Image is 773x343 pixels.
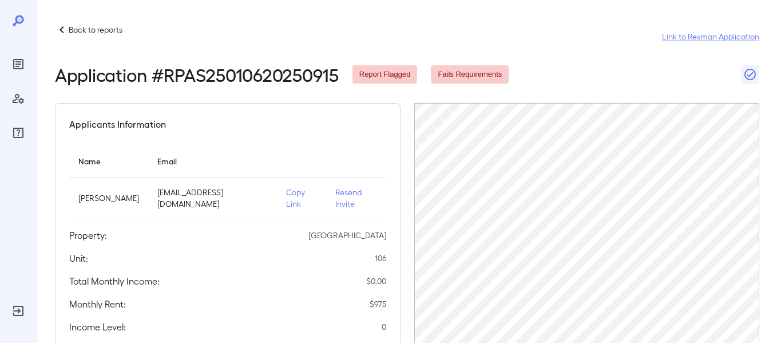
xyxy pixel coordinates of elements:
div: Manage Users [9,89,27,108]
div: FAQ [9,124,27,142]
h5: Income Level: [69,320,126,334]
p: 0 [382,321,386,333]
p: $ 975 [370,298,386,310]
p: 106 [375,253,386,264]
span: Report Flagged [352,69,418,80]
p: Copy Link [286,187,317,210]
p: [PERSON_NAME] [78,192,139,204]
div: Log Out [9,302,27,320]
p: [EMAIL_ADDRESS][DOMAIN_NAME] [157,187,268,210]
h5: Total Monthly Income: [69,274,160,288]
h5: Applicants Information [69,117,166,131]
p: Resend Invite [335,187,377,210]
th: Email [148,145,277,178]
p: $ 0.00 [366,275,386,287]
p: Back to reports [69,24,122,36]
div: Reports [9,55,27,73]
h5: Property: [69,228,107,242]
table: simple table [69,145,386,219]
th: Name [69,145,148,178]
h5: Unit: [69,251,88,265]
a: Link to Resman Application [662,31,759,42]
span: Fails Requirements [431,69,509,80]
button: Close Report [741,65,759,84]
h5: Monthly Rent: [69,297,126,311]
p: [GEOGRAPHIC_DATA] [308,230,386,241]
h2: Application # RPAS25010620250915 [55,64,339,85]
